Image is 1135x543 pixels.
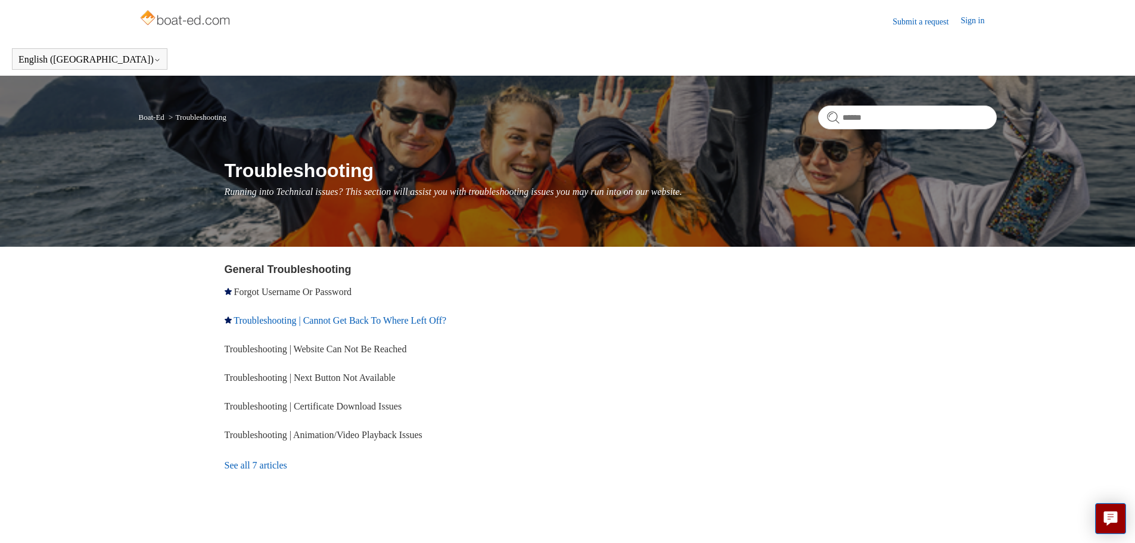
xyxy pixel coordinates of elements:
[960,14,996,29] a: Sign in
[139,7,234,31] img: Boat-Ed Help Center home page
[225,401,402,411] a: Troubleshooting | Certificate Download Issues
[225,373,396,383] a: Troubleshooting | Next Button Not Available
[139,113,167,122] li: Boat-Ed
[234,315,446,325] a: Troubleshooting | Cannot Get Back To Where Left Off?
[893,15,960,28] a: Submit a request
[225,344,407,354] a: Troubleshooting | Website Can Not Be Reached
[225,430,422,440] a: Troubleshooting | Animation/Video Playback Issues
[225,185,997,199] p: Running into Technical issues? This section will assist you with troubleshooting issues you may r...
[818,106,997,129] input: Search
[1095,503,1126,534] button: Live chat
[18,54,161,65] button: English ([GEOGRAPHIC_DATA])
[225,156,997,185] h1: Troubleshooting
[225,317,232,324] svg: Promoted article
[225,263,352,275] a: General Troubleshooting
[139,113,164,122] a: Boat-Ed
[166,113,226,122] li: Troubleshooting
[225,288,232,295] svg: Promoted article
[225,449,572,482] a: See all 7 articles
[234,287,352,297] a: Forgot Username Or Password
